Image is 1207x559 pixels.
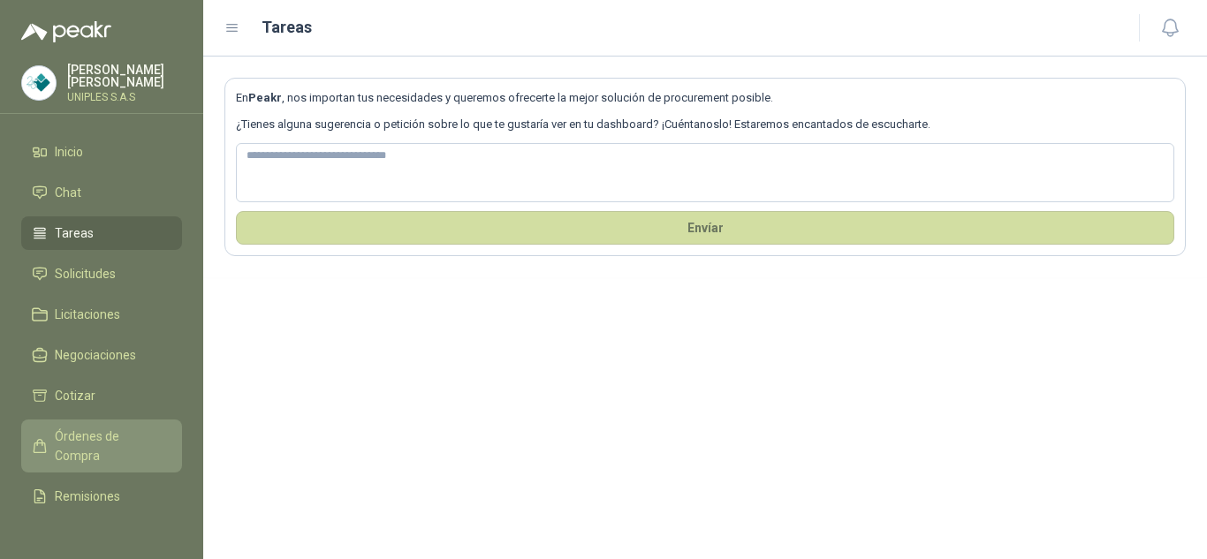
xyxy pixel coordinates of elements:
[21,379,182,412] a: Cotizar
[55,345,136,365] span: Negociaciones
[236,89,1174,107] p: En , nos importan tus necesidades y queremos ofrecerte la mejor solución de procurement posible.
[21,21,111,42] img: Logo peakr
[21,176,182,209] a: Chat
[67,64,182,88] p: [PERSON_NAME] [PERSON_NAME]
[55,264,116,283] span: Solicitudes
[248,91,282,104] b: Peakr
[236,116,1174,133] p: ¿Tienes alguna sugerencia o petición sobre lo que te gustaría ver en tu dashboard? ¡Cuéntanoslo! ...
[21,419,182,472] a: Órdenes de Compra
[21,298,182,331] a: Licitaciones
[55,183,81,202] span: Chat
[22,66,56,100] img: Company Logo
[55,223,94,243] span: Tareas
[67,92,182,102] p: UNIPLES S.A.S
[55,305,120,324] span: Licitaciones
[236,211,1174,245] button: Envíar
[55,142,83,162] span: Inicio
[21,216,182,250] a: Tareas
[21,257,182,291] a: Solicitudes
[262,15,312,40] h1: Tareas
[21,135,182,169] a: Inicio
[55,386,95,405] span: Cotizar
[55,427,165,465] span: Órdenes de Compra
[21,338,182,372] a: Negociaciones
[21,480,182,513] a: Remisiones
[55,487,120,506] span: Remisiones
